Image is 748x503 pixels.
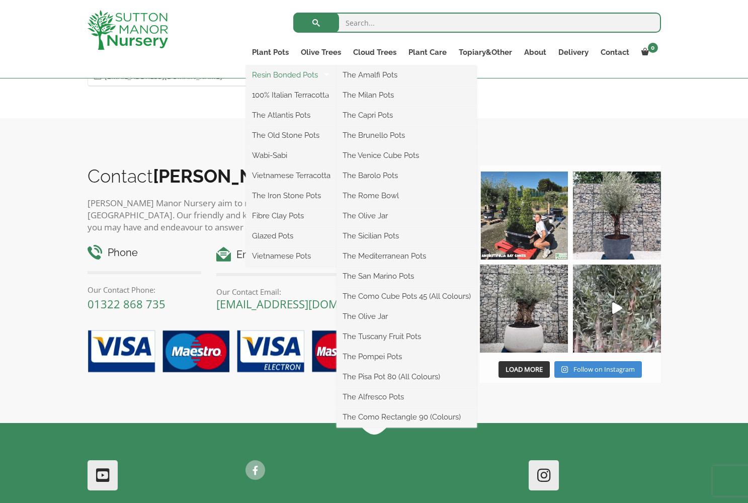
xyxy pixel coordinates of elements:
[402,45,453,59] a: Plant Care
[573,365,635,374] span: Follow on Instagram
[337,389,477,404] a: The Alfresco Pots
[552,45,595,59] a: Delivery
[337,329,477,344] a: The Tuscany Fruit Pots
[216,286,459,298] p: Our Contact Email:
[518,45,552,59] a: About
[337,309,477,324] a: The Olive Jar
[612,302,622,314] svg: Play
[88,10,168,50] img: logo
[246,45,295,59] a: Plant Pots
[337,188,477,203] a: The Rome Bowl
[246,248,337,264] a: Vietnamese Pots
[554,361,641,378] a: Instagram Follow on Instagram
[246,168,337,183] a: Vietnamese Terracotta
[337,148,477,163] a: The Venice Cube Pots
[561,366,568,373] svg: Instagram
[337,168,477,183] a: The Barolo Pots
[635,45,661,59] a: 0
[88,165,460,187] h2: Contact
[573,265,661,353] img: New arrivals Monday morning of beautiful olive trees 🤩🤩 The weather is beautiful this summer, gre...
[337,88,477,103] a: The Milan Pots
[246,188,337,203] a: The Iron Stone Pots
[337,67,477,82] a: The Amalfi Pots
[337,369,477,384] a: The Pisa Pot 80 (All Colours)
[246,128,337,143] a: The Old Stone Pots
[246,88,337,103] a: 100% Italian Terracotta
[573,172,661,260] img: A beautiful multi-stem Spanish Olive tree potted in our luxurious fibre clay pots 😍😍
[337,349,477,364] a: The Pompei Pots
[216,296,397,311] a: [EMAIL_ADDRESS][DOMAIN_NAME]
[153,165,430,187] b: [PERSON_NAME] Manor Nursery
[80,324,460,380] img: payment-options.png
[480,172,568,260] img: Our elegant & picturesque Angustifolia Cones are an exquisite addition to your Bay Tree collectio...
[595,45,635,59] a: Contact
[246,67,337,82] a: Resin Bonded Pots
[506,365,543,374] span: Load More
[337,208,477,223] a: The Olive Jar
[88,197,460,233] p: [PERSON_NAME] Manor Nursery aim to make all customers feel at ease when buying from [GEOGRAPHIC_D...
[88,284,202,296] p: Our Contact Phone:
[246,108,337,123] a: The Atlantis Pots
[337,289,477,304] a: The Como Cube Pots 45 (All Colours)
[88,245,202,261] h4: Phone
[498,361,550,378] button: Load More
[337,248,477,264] a: The Mediterranean Pots
[246,208,337,223] a: Fibre Clay Pots
[453,45,518,59] a: Topiary&Other
[246,228,337,243] a: Glazed Pots
[337,128,477,143] a: The Brunello Pots
[246,148,337,163] a: Wabi-Sabi
[337,409,477,425] a: The Como Rectangle 90 (Colours)
[347,45,402,59] a: Cloud Trees
[295,45,347,59] a: Olive Trees
[337,228,477,243] a: The Sicilian Pots
[573,265,661,353] a: Play
[337,108,477,123] a: The Capri Pots
[480,265,568,353] img: Check out this beauty we potted at our nursery today ❤️‍🔥 A huge, ancient gnarled Olive tree plan...
[337,269,477,284] a: The San Marino Pots
[293,13,661,33] input: Search...
[88,296,165,311] a: 01322 868 735
[94,70,356,82] p: [EMAIL_ADDRESS][DOMAIN_NAME]
[648,43,658,53] span: 0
